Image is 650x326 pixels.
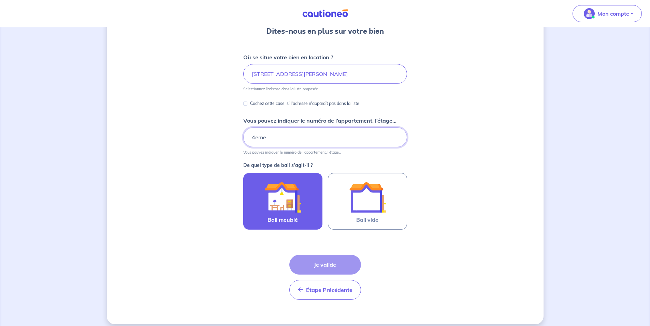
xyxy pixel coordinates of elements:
img: illu_empty_lease.svg [349,179,386,216]
button: Étape Précédente [289,280,361,300]
input: Appartement 2 [243,127,407,147]
h3: Dites-nous en plus sur votre bien [266,26,384,37]
img: Cautioneo [300,9,351,18]
p: De quel type de bail s’agit-il ? [243,163,407,168]
p: Cochez cette case, si l'adresse n'apparaît pas dans la liste [250,99,359,108]
button: illu_account_valid_menu.svgMon compte [573,5,642,22]
img: illu_account_valid_menu.svg [584,8,595,19]
img: illu_furnished_lease.svg [264,179,301,216]
p: Mon compte [597,10,629,18]
p: Où se situe votre bien en location ? [243,53,333,61]
p: Vous pouvez indiquer le numéro de l’appartement, l’étage... [243,117,396,125]
p: Vous pouvez indiquer le numéro de l’appartement, l’étage... [243,150,341,155]
span: Bail meublé [268,216,298,224]
span: Bail vide [356,216,378,224]
span: Étape Précédente [306,286,352,293]
input: 2 rue de paris, 59000 lille [243,64,407,84]
p: Sélectionnez l'adresse dans la liste proposée [243,87,318,91]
